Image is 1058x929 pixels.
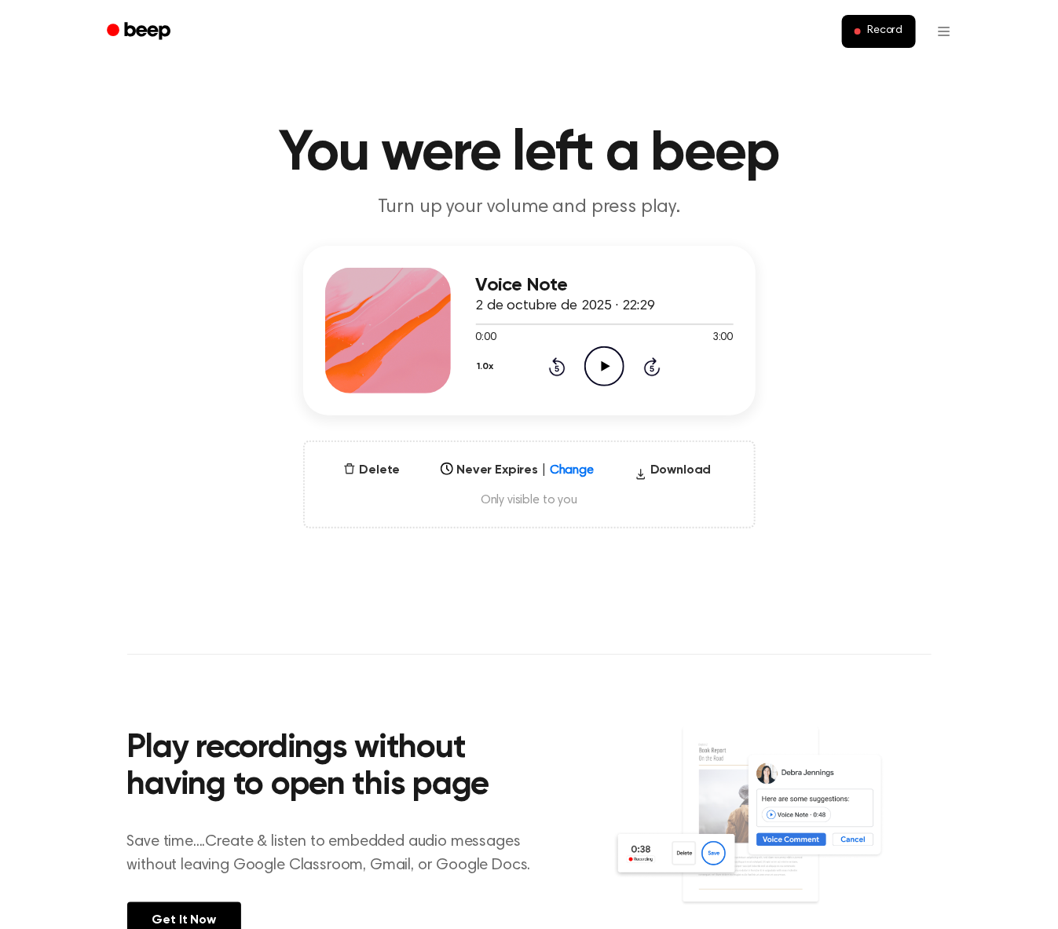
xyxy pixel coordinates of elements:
span: 0:00 [476,330,496,346]
span: 3:00 [712,330,733,346]
button: Open menu [925,13,963,50]
button: Delete [337,461,406,480]
h2: Play recordings without having to open this page [127,730,551,805]
h3: Voice Note [476,275,734,296]
p: Save time....Create & listen to embedded audio messages without leaving Google Classroom, Gmail, ... [127,830,551,877]
a: Beep [96,16,185,47]
h1: You were left a beep [127,126,932,182]
button: Download [628,461,718,486]
button: Record [842,15,915,48]
span: Only visible to you [324,492,735,508]
span: 2 de octubre de 2025 · 22:29 [476,299,656,313]
p: Turn up your volume and press play. [228,195,831,221]
span: Record [867,24,902,38]
button: 1.0x [476,353,500,380]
